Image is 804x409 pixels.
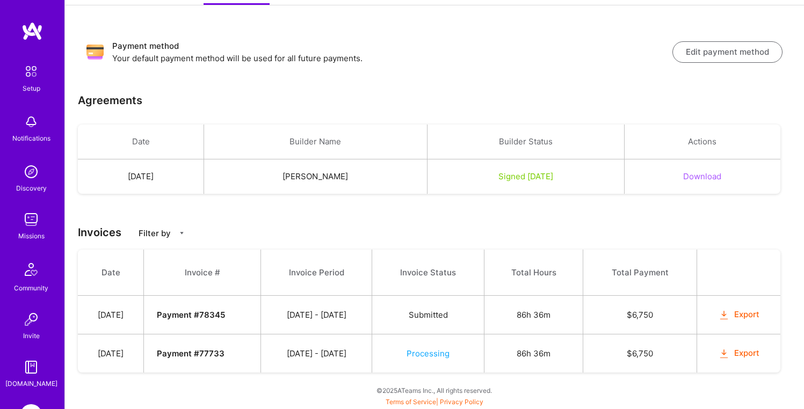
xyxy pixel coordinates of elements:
[386,398,436,406] a: Terms of Service
[21,21,43,41] img: logo
[672,41,783,63] button: Edit payment method
[112,53,672,64] p: Your default payment method will be used for all future payments.
[23,330,40,341] div: Invite
[112,40,672,53] h3: Payment method
[440,398,483,406] a: Privacy Policy
[144,250,260,296] th: Invoice #
[260,334,372,373] td: [DATE] - [DATE]
[409,310,448,320] span: Submitted
[139,228,171,239] p: Filter by
[372,250,484,296] th: Invoice Status
[260,296,372,334] td: [DATE] - [DATE]
[23,83,40,94] div: Setup
[78,250,144,296] th: Date
[718,309,760,321] button: Export
[64,377,804,404] div: © 2025 ATeams Inc., All rights reserved.
[86,43,104,61] img: Payment method
[204,125,428,159] th: Builder Name
[78,125,204,159] th: Date
[20,161,42,182] img: discovery
[78,334,144,373] td: [DATE]
[20,309,42,330] img: Invite
[427,125,624,159] th: Builder Status
[78,94,142,107] h3: Agreements
[20,60,42,83] img: setup
[12,133,50,144] div: Notifications
[407,348,450,359] span: Processing
[583,250,697,296] th: Total Payment
[718,309,730,322] i: icon OrangeDownload
[18,230,45,242] div: Missions
[14,282,48,294] div: Community
[20,356,42,378] img: guide book
[5,378,57,389] div: [DOMAIN_NAME]
[157,348,224,359] strong: Payment # 77733
[624,125,780,159] th: Actions
[718,348,730,360] i: icon OrangeDownload
[484,296,583,334] td: 86h 36m
[683,171,721,182] button: Download
[204,159,428,194] td: [PERSON_NAME]
[20,111,42,133] img: bell
[583,334,697,373] td: $ 6,750
[78,159,204,194] td: [DATE]
[386,398,483,406] span: |
[18,257,44,282] img: Community
[178,230,185,237] i: icon CaretDown
[78,226,791,239] h3: Invoices
[20,209,42,230] img: teamwork
[16,182,47,194] div: Discovery
[157,310,225,320] strong: Payment # 78345
[718,347,760,360] button: Export
[484,250,583,296] th: Total Hours
[78,296,144,334] td: [DATE]
[440,171,611,182] div: Signed [DATE]
[260,250,372,296] th: Invoice Period
[484,334,583,373] td: 86h 36m
[583,296,697,334] td: $ 6,750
